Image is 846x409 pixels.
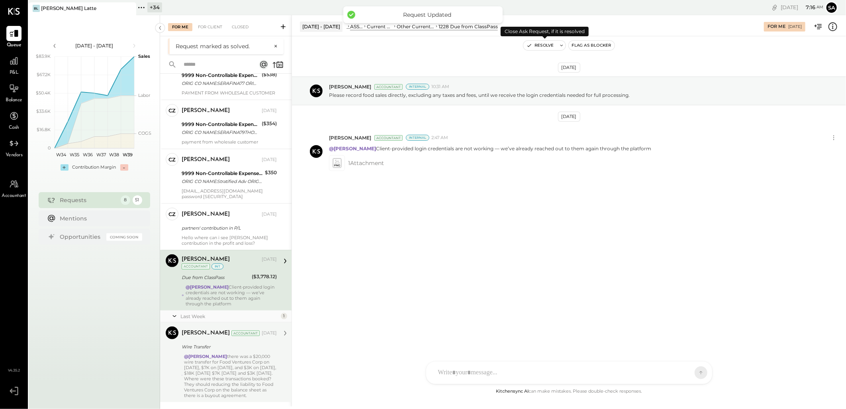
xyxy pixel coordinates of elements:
text: W37 [96,152,106,157]
div: For Client [194,23,226,31]
div: [PERSON_NAME] [182,256,230,263]
div: Accountant [231,330,260,336]
div: [DATE] [262,211,277,218]
text: W36 [82,152,92,157]
span: 1 Attachment [348,155,384,171]
text: W34 [56,152,67,157]
div: Accountant [182,263,210,269]
a: Vendors [0,136,27,159]
div: Request Updated [359,11,495,18]
div: [DATE] [788,24,802,29]
text: W39 [122,152,132,157]
div: + [61,164,69,171]
div: [PERSON_NAME] [182,210,230,218]
div: [DATE] - [DATE] [300,22,343,31]
div: [DATE] [262,108,277,114]
text: Sales [138,53,150,59]
div: ($354) [262,120,277,128]
span: [PERSON_NAME] [329,134,371,141]
div: Accountant [374,135,403,141]
text: $67.2K [37,72,51,77]
div: Request marked as solved. [176,42,270,50]
text: $50.4K [36,90,51,96]
span: Cash [9,124,19,132]
a: Balance [0,81,27,104]
div: there was a $20,000 wire transfer for Food Ventures Corp on [DATE], $7K on [DATE], and $3K on [DA... [184,354,277,398]
div: Internal [406,135,429,141]
button: × [270,43,278,50]
a: Cash [0,108,27,132]
div: For Me [768,24,785,30]
div: [DATE] [262,330,277,336]
div: ORIG CO NAME:SERAFINA77 ORIG ID:XXXXXX3684 DESC DATE: CO ENTRY DESCR:77TH SEC:PPD TRACE#:XXXXXXXX... [182,79,259,87]
div: ORIG CO NAME:Stratified Adv ORIG ID:XXXXXX2568 DESC DATE: CO ENTRY DESCR:Standard SEC:CCD TRACE#:... [182,177,262,185]
div: [DATE] [558,63,580,73]
text: $83.9K [36,53,51,59]
div: [DATE] - [DATE] [61,42,128,49]
div: Close Ask Request, if it is resolved [501,27,589,36]
strong: @[PERSON_NAME] [186,284,229,290]
div: 9999 Non-Controllable Expenses:Other Income and Expenses:To Be Classified [182,169,262,177]
p: Please record food sales directly, excluding any taxes and fees, until we receive the login crede... [329,92,630,98]
div: [PERSON_NAME] [182,107,230,115]
div: payment from wholesale customer [182,139,277,145]
div: [PERSON_NAME] [182,156,230,164]
span: P&L [10,69,19,77]
div: BL [33,5,40,12]
span: Accountant [2,193,26,200]
text: 0 [48,145,51,151]
text: $33.6K [36,108,51,114]
div: Contribution Margin [72,164,116,171]
span: 2:47 AM [431,135,448,141]
div: ORIG CO NAME:SERAFINA79THOPER ORIG ID:1870910300 DESC DATE: CO ENTRY DESCR:[PERSON_NAME] SEC:PPD ... [182,128,259,136]
div: 8 [121,195,130,205]
div: int [211,263,223,269]
div: Due from ClassPass [182,273,249,281]
a: Accountant [0,177,27,200]
div: For Me [168,23,192,31]
div: 9999 Non-Controllable Expenses:Other Income and Expenses:To Be Classified [182,71,259,79]
div: Hello where can i see [PERSON_NAME] contribution in the profit and loss? [182,235,277,246]
div: + 34 [147,2,162,12]
div: Other Current Assets [397,23,435,30]
div: [PERSON_NAME] [182,329,230,337]
div: ($3,778.12) [252,273,277,281]
div: [DATE] [558,112,580,122]
div: partners' contribution in P/L [182,224,274,232]
div: Accountant [374,84,403,90]
div: CZ [168,156,176,163]
text: $16.8K [37,127,51,132]
div: Coming Soon [106,233,142,241]
div: [DATE] [781,4,823,11]
span: Vendors [6,152,23,159]
div: Opportunities [60,233,102,241]
div: Closed [228,23,253,31]
p: Client-provided login credentials are not working — we’ve already reached out to them again throu... [329,145,651,152]
div: Client-provided login credentials are not working — we’ve already reached out to them again throu... [186,284,277,307]
div: [PERSON_NAME] Latte [41,5,96,12]
button: Resolve [523,41,557,50]
div: 1228 Due from ClassPass [439,23,498,30]
button: Flag as Blocker [569,41,615,50]
span: Queue [7,42,22,49]
div: Last Week [180,313,279,320]
text: COGS [138,130,151,136]
div: [DATE] [262,256,277,263]
a: P&L [0,53,27,77]
div: [EMAIL_ADDRESS][DOMAIN_NAME] password [SECURITY_DATA] [182,188,277,199]
span: 10:31 AM [431,84,449,90]
div: ASSETS [350,23,363,30]
span: Balance [6,97,22,104]
div: PAYMENT FROM WHOLESALE CUSTOMER [182,90,277,96]
div: CZ [168,210,176,218]
div: ($538) [262,71,277,79]
span: [PERSON_NAME] [329,83,371,90]
div: $350 [265,169,277,177]
div: Requests [60,196,117,204]
a: Queue [0,26,27,49]
div: 1 [281,313,287,319]
div: 51 [133,195,142,205]
strong: @[PERSON_NAME] [184,354,227,359]
text: Labor [138,92,150,98]
text: W35 [70,152,79,157]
